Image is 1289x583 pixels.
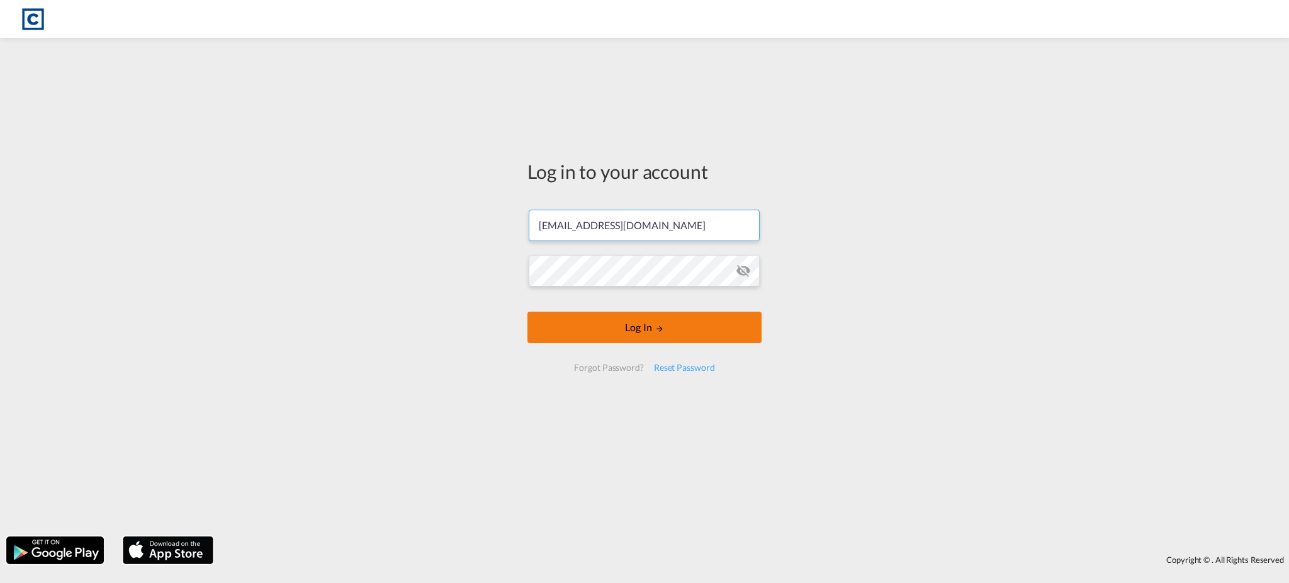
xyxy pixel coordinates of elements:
img: 1fdb9190129311efbfaf67cbb4249bed.jpeg [19,5,47,33]
div: Forgot Password? [569,356,648,379]
div: Log in to your account [527,158,762,184]
md-icon: icon-eye-off [736,263,751,278]
img: apple.png [121,535,215,565]
img: google.png [5,535,105,565]
div: Reset Password [649,356,720,379]
button: LOGIN [527,312,762,343]
div: Copyright © . All Rights Reserved [220,549,1289,570]
input: Enter email/phone number [529,210,760,241]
